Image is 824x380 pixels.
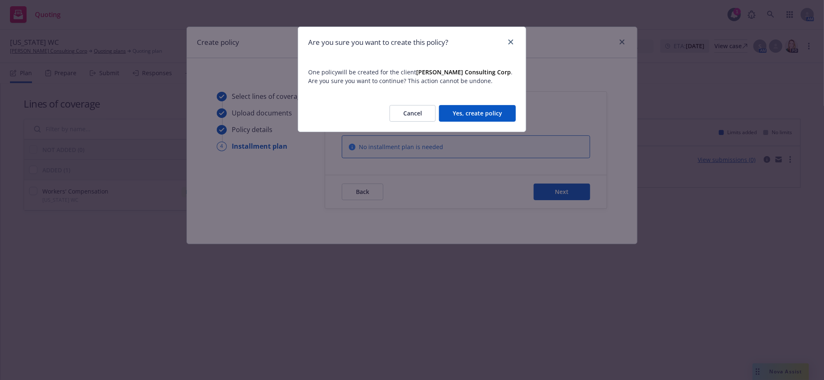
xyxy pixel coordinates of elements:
[506,37,516,47] a: close
[416,68,511,76] strong: [PERSON_NAME] Consulting Corp
[390,105,436,122] button: Cancel
[439,105,516,122] button: Yes, create policy
[308,37,448,48] h1: Are you sure you want to create this policy?
[308,68,516,85] span: One policy will be created for the client . Are you sure you want to continue? This action cannot...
